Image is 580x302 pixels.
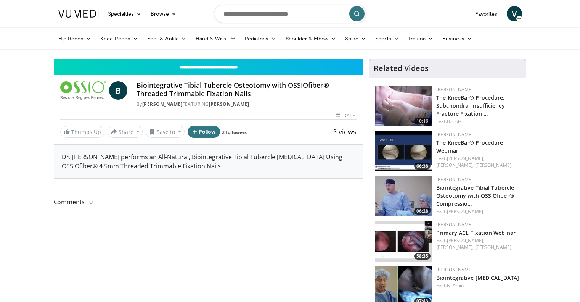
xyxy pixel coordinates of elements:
img: Ossio [60,81,106,100]
a: The KneeBar® Procedure: Subchondral Insufficiency Fracture Fixation … [436,94,505,117]
a: V [507,6,522,21]
img: VuMedi Logo [58,10,99,18]
a: [PERSON_NAME] [436,176,473,183]
a: Favorites [471,6,502,21]
span: 58:35 [414,253,431,260]
button: Save to [146,126,185,138]
a: B. Cole [447,118,462,124]
a: Sports [371,31,403,46]
a: [PERSON_NAME] [475,244,511,250]
div: Feat. [436,282,520,289]
a: [PERSON_NAME], [436,244,474,250]
div: By FEATURING [137,101,357,108]
a: Shoulder & Elbow [281,31,341,46]
a: Thumbs Up [60,126,104,138]
a: [PERSON_NAME] [209,101,249,107]
a: 66:38 [375,131,432,171]
span: 66:38 [414,163,431,170]
a: B [109,81,127,100]
a: Knee Recon [96,31,143,46]
a: Specialties [103,6,146,21]
a: 06:28 [375,176,432,216]
a: Biointegrative Tibial Tubercle Osteotomy with OSSIOfiber® Compressio… [436,184,514,207]
a: [PERSON_NAME] [436,221,473,228]
a: Trauma [403,31,438,46]
img: fc62288f-2adf-48f5-a98b-740dd39a21f3.150x105_q85_crop-smart_upscale.jpg [375,131,432,171]
a: Business [438,31,477,46]
a: Hip Recon [54,31,96,46]
a: [PERSON_NAME] [142,101,183,107]
span: 06:28 [414,208,431,215]
a: Hand & Wrist [191,31,240,46]
span: 3 views [333,127,357,136]
span: Comments 0 [54,197,363,207]
a: Pediatrics [240,31,281,46]
a: Spine [341,31,371,46]
a: 10:16 [375,86,432,126]
div: Feat. [436,208,520,215]
a: [PERSON_NAME] [436,131,473,138]
a: [PERSON_NAME], [436,162,474,168]
span: 10:16 [414,118,431,124]
button: Follow [188,126,220,138]
h4: Biointegrative Tibial Tubercle Osteotomy with OSSIOfiber® Threaded Trimmable Fixation Nails [137,81,357,98]
a: Biointegrative [MEDICAL_DATA] [436,274,519,281]
a: N. Amin [447,282,464,289]
a: Browse [146,6,181,21]
a: [PERSON_NAME] [436,86,473,93]
a: Foot & Ankle [143,31,191,46]
a: [PERSON_NAME] [475,162,511,168]
div: Dr. [PERSON_NAME] performs an All-Natural, Biointegrative Tibial Tubercle [MEDICAL_DATA] Using OS... [54,145,363,178]
div: [DATE] [336,112,357,119]
div: Feat. [436,118,520,125]
h4: Related Videos [374,64,429,73]
a: The KneeBar® Procedure Webinar [436,139,503,154]
a: Primary ACL Fixation Webinar [436,229,516,236]
a: [PERSON_NAME] [436,266,473,273]
a: [PERSON_NAME], [447,237,484,244]
img: 260ca433-3e9d-49fb-8f61-f00fa1ab23ce.150x105_q85_crop-smart_upscale.jpg [375,221,432,262]
a: 2 followers [222,129,247,136]
button: Share [108,126,143,138]
img: 2fac5f83-3fa8-46d6-96c1-ffb83ee82a09.150x105_q85_crop-smart_upscale.jpg [375,176,432,216]
div: Feat. [436,155,520,169]
a: [PERSON_NAME], [447,155,484,161]
img: c7fa0e63-843a-41fb-b12c-ba711dda1bcc.150x105_q85_crop-smart_upscale.jpg [375,86,432,126]
div: Feat. [436,237,520,251]
input: Search topics, interventions [214,5,366,23]
a: [PERSON_NAME] [447,208,483,215]
a: 58:35 [375,221,432,262]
